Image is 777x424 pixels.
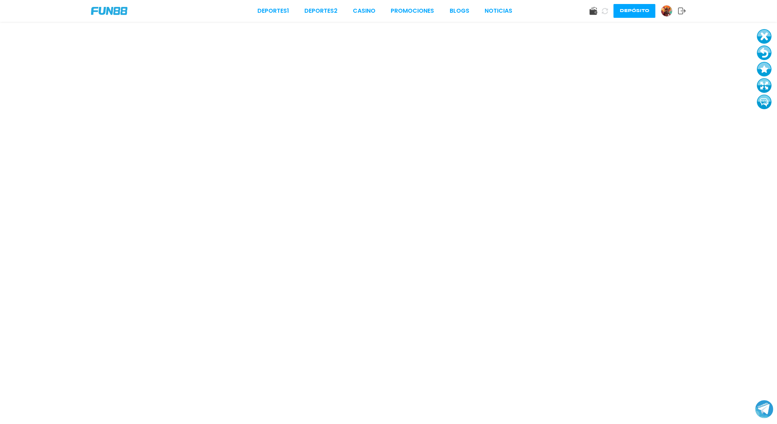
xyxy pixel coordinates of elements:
a: Deportes1 [257,7,289,15]
a: Deportes2 [304,7,338,15]
a: BLOGS [450,7,469,15]
a: Promociones [391,7,434,15]
button: Depósito [614,4,655,18]
a: CASINO [353,7,375,15]
button: Join telegram channel [755,400,773,419]
a: Avatar [661,5,678,17]
a: NOTICIAS [485,7,512,15]
img: Company Logo [91,7,127,15]
img: Avatar [661,5,672,16]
